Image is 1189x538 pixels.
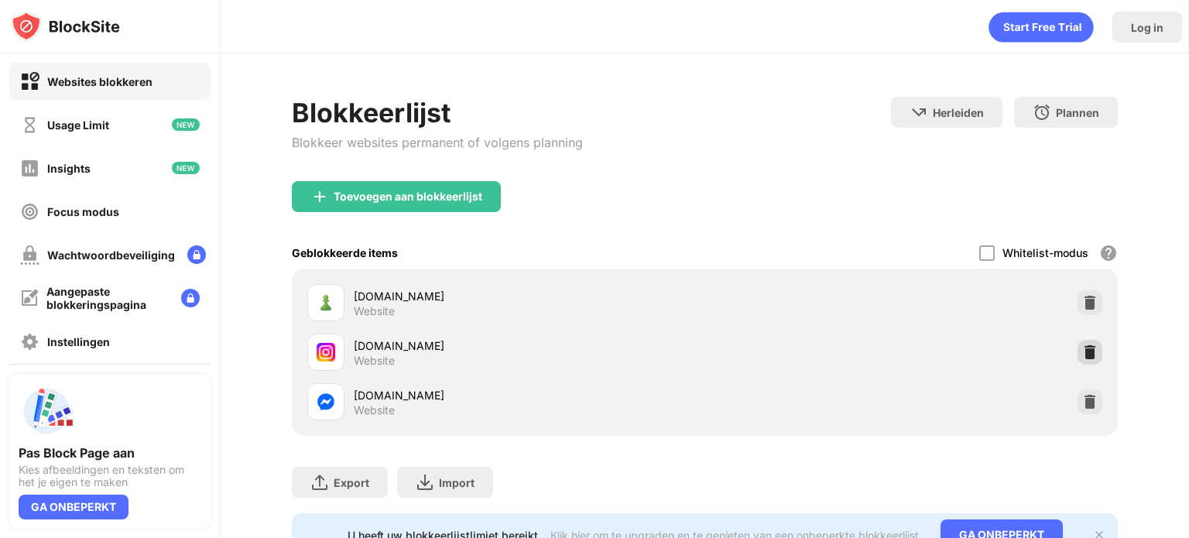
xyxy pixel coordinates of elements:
div: Import [439,476,475,489]
div: Plannen [1056,106,1099,119]
div: [DOMAIN_NAME] [354,288,704,304]
img: favicons [317,343,335,362]
div: Blokkeer websites permanent of volgens planning [292,135,583,150]
img: lock-menu.svg [181,289,200,307]
div: [DOMAIN_NAME] [354,338,704,354]
img: customize-block-page-off.svg [20,289,39,307]
div: Aangepaste blokkeringspagina [46,285,169,311]
img: settings-off.svg [20,332,39,351]
div: GA ONBEPERKT [19,495,128,519]
div: Usage Limit [47,118,109,132]
img: insights-off.svg [20,159,39,178]
div: Toevoegen aan blokkeerlijst [334,190,482,203]
img: lock-menu.svg [187,245,206,264]
img: favicons [317,293,335,312]
div: Herleiden [933,106,984,119]
img: new-icon.svg [172,118,200,131]
img: favicons [317,392,335,411]
div: Blokkeerlijst [292,97,583,129]
div: Website [354,304,395,318]
div: [DOMAIN_NAME] [354,387,704,403]
img: time-usage-off.svg [20,115,39,135]
img: push-custom-page.svg [19,383,74,439]
div: Geblokkeerde items [292,246,398,259]
div: Website [354,403,395,417]
div: Focus modus [47,205,119,218]
img: new-icon.svg [172,162,200,174]
div: Wachtwoordbeveiliging [47,248,175,262]
div: Whitelist-modus [1002,246,1088,259]
img: logo-blocksite.svg [11,11,120,42]
div: Websites blokkeren [47,75,152,88]
div: Website [354,354,395,368]
div: Export [334,476,369,489]
img: block-on.svg [20,72,39,91]
div: Insights [47,162,91,175]
div: Kies afbeeldingen en teksten om het je eigen te maken [19,464,201,488]
img: focus-off.svg [20,202,39,221]
div: Pas Block Page aan [19,445,201,461]
img: password-protection-off.svg [20,245,39,265]
div: animation [989,12,1094,43]
div: Instellingen [47,335,110,348]
div: Log in [1131,21,1163,34]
